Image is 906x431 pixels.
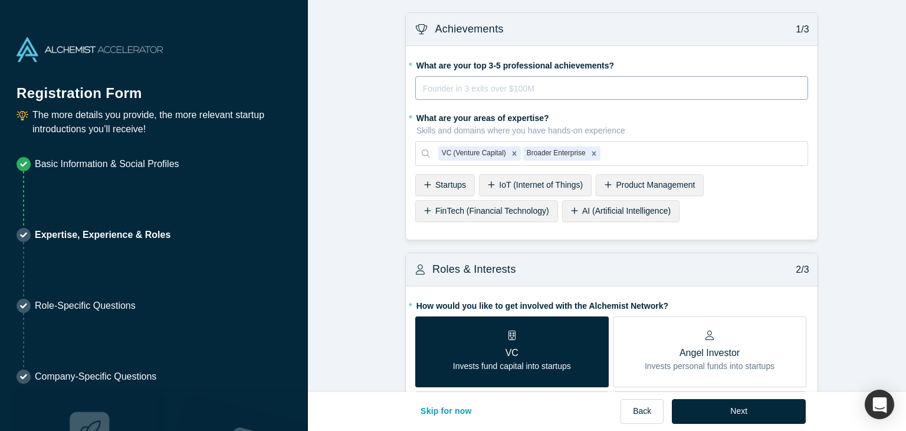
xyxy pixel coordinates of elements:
[415,55,808,72] label: What are your top 3-5 professional achievements?
[424,81,800,105] div: rdw-editor
[499,180,583,190] span: IoT (Internet of Things)
[35,228,170,242] p: Expertise, Experience & Roles
[416,125,808,137] p: Skills and domains where you have hands-on experience
[35,299,136,313] p: Role-Specific Questions
[645,346,774,360] p: Angel Investor
[790,22,809,37] p: 1/3
[408,399,484,424] button: Skip for now
[453,346,571,360] p: VC
[415,174,475,196] div: Startups
[508,146,521,161] div: Remove VC (Venture Capital)
[672,399,806,424] button: Next
[453,360,571,373] p: Invests fund capital into startups
[435,180,466,190] span: Startups
[35,157,179,171] p: Basic Information & Social Profiles
[790,263,809,277] p: 2/3
[582,206,671,215] span: AI (Artificial Intelligence)
[587,146,600,161] div: Remove Broader Enterprise
[415,76,808,100] div: rdw-wrapper
[435,21,503,37] h3: Achievements
[523,146,587,161] div: Broader Enterprise
[17,37,163,62] img: Alchemist Accelerator Logo
[596,174,704,196] div: Product Management
[35,370,156,384] p: Company-Specific Questions
[415,200,558,222] div: FinTech (Financial Technology)
[415,296,808,312] label: How would you like to get involved with the Alchemist Network?
[621,399,664,424] button: Back
[435,206,549,215] span: FinTech (Financial Technology)
[415,108,808,137] label: What are your areas of expertise?
[616,180,695,190] span: Product Management
[562,200,679,222] div: AI (Artificial Intelligence)
[645,360,774,373] p: Invests personal funds into startups
[479,174,592,196] div: IoT (Internet of Things)
[32,108,291,136] p: The more details you provide, the more relevant startup introductions you’ll receive!
[17,70,291,104] h1: Registration Form
[432,262,516,277] h3: Roles & Interests
[438,146,508,161] div: VC (Venture Capital)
